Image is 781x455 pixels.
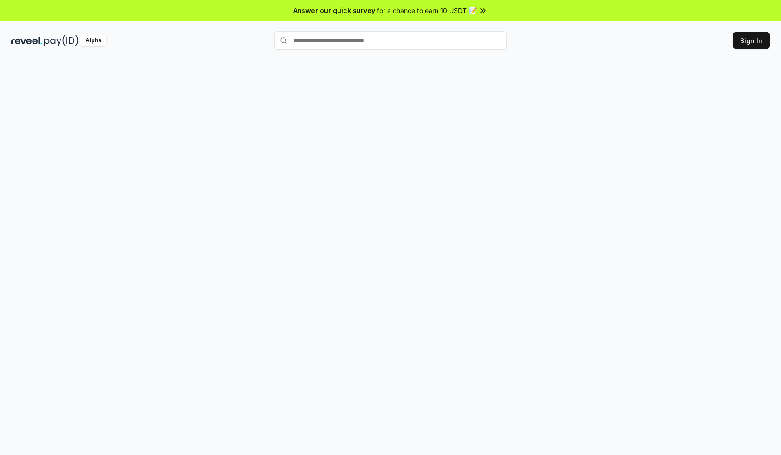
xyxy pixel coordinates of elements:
[293,6,375,15] span: Answer our quick survey
[44,35,79,46] img: pay_id
[80,35,106,46] div: Alpha
[733,32,770,49] button: Sign In
[377,6,477,15] span: for a chance to earn 10 USDT 📝
[11,35,42,46] img: reveel_dark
